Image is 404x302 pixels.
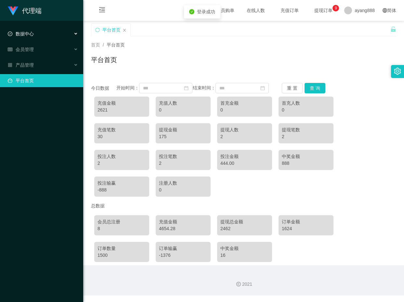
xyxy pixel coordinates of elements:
span: 产品管理 [8,62,34,68]
div: 2021 [88,281,399,288]
img: logo.9652507e.png [8,7,18,16]
i: 图标: setting [394,68,401,75]
div: 2621 [98,107,146,113]
div: 8 [98,225,146,232]
span: 登录成功 [197,9,215,14]
div: 4654.28 [159,225,207,232]
span: 会员管理 [8,47,34,52]
i: 图标: calendar [260,86,265,90]
div: 订单输赢 [159,245,207,252]
div: 投注人数 [98,153,146,160]
div: 提现人数 [220,126,269,133]
div: 注册人数 [159,180,207,187]
i: 图标: table [8,47,12,52]
div: 平台首页 [102,24,121,36]
i: 图标: global [383,8,387,13]
span: / [103,42,104,47]
div: 2 [98,160,146,167]
div: 2 [159,160,207,167]
i: 图标: sync [95,28,100,32]
span: 充值订单 [277,8,302,13]
div: 1624 [282,225,330,232]
i: 图标: copyright [236,282,241,286]
div: 888 [282,160,330,167]
div: 中奖金额 [282,153,330,160]
div: 提现金额 [159,126,207,133]
div: -888 [98,187,146,193]
button: 重 置 [282,83,303,93]
div: 会员总注册 [98,218,146,225]
span: 提现订单 [311,8,336,13]
div: 0 [282,107,330,113]
i: 图标: close [123,28,126,32]
i: icon: check-circle [189,9,194,14]
div: 订单金额 [282,218,330,225]
div: 2 [282,133,330,140]
div: 2 [220,133,269,140]
i: 图标: appstore-o [8,63,12,67]
p: 9 [335,5,337,11]
span: 在线人数 [243,8,268,13]
i: 图标: unlock [390,26,396,32]
div: -1376 [159,252,207,259]
div: 总数据 [91,200,396,212]
div: 175 [159,133,207,140]
span: 结束时间： [193,85,215,90]
div: 30 [98,133,146,140]
div: 首充金额 [220,100,269,107]
div: 0 [159,187,207,193]
div: 首充人数 [282,100,330,107]
h1: 代理端 [22,0,42,21]
div: 订单数量 [98,245,146,252]
div: 投注输赢 [98,180,146,187]
button: 查 询 [305,83,325,93]
i: 图标: check-circle-o [8,32,12,36]
a: 代理端 [8,8,42,13]
div: 提现总金额 [220,218,269,225]
div: 充值笔数 [98,126,146,133]
i: 图标: menu-fold [91,0,113,21]
sup: 9 [332,5,339,11]
div: 投注笔数 [159,153,207,160]
div: 0 [220,107,269,113]
div: 1500 [98,252,146,259]
div: 444.00 [220,160,269,167]
div: 提现笔数 [282,126,330,133]
div: 投注金额 [220,153,269,160]
div: 2462 [220,225,269,232]
div: 今日数据 [91,85,116,92]
span: 数据中心 [8,31,34,36]
a: 图标: dashboard平台首页 [8,74,78,87]
span: 首页 [91,42,100,47]
div: 中奖金额 [220,245,269,252]
div: 16 [220,252,269,259]
div: 0 [159,107,207,113]
div: 充值人数 [159,100,207,107]
div: 充值金额 [159,218,207,225]
div: 充值金额 [98,100,146,107]
span: 平台首页 [107,42,125,47]
i: 图标: calendar [184,86,189,90]
span: 开始时间： [116,85,139,90]
h1: 平台首页 [91,55,117,65]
